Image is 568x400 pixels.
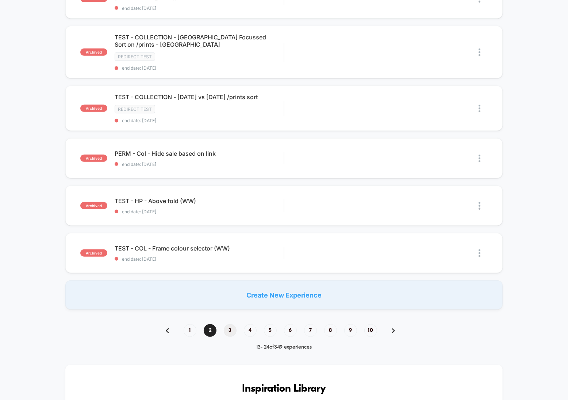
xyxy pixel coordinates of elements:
[115,162,284,167] span: end date: [DATE]
[479,155,480,162] img: close
[479,105,480,112] img: close
[392,328,395,333] img: pagination forward
[344,324,357,337] span: 9
[304,324,317,337] span: 7
[324,324,337,337] span: 8
[115,5,284,11] span: end date: [DATE]
[158,344,410,350] div: 13 - 24 of 349 experiences
[364,324,377,337] span: 10
[204,324,216,337] span: 2
[115,150,284,157] span: PERM - Col - Hide sale based on link
[115,105,155,113] span: Redirect Test
[115,34,284,48] span: TEST - COLLECTION - [GEOGRAPHIC_DATA] Focussed Sort on /prints - [GEOGRAPHIC_DATA]
[115,256,284,262] span: end date: [DATE]
[479,48,480,56] img: close
[87,383,481,395] h3: Inspiration Library
[80,48,107,56] span: archived
[115,209,284,214] span: end date: [DATE]
[166,328,169,333] img: pagination back
[224,324,237,337] span: 3
[80,202,107,209] span: archived
[184,324,196,337] span: 1
[115,118,284,123] span: end date: [DATE]
[115,93,284,101] span: TEST - COLLECTION - [DATE] vs [DATE] /prints sort
[80,155,107,162] span: archived
[115,65,284,71] span: end date: [DATE]
[284,324,297,337] span: 6
[80,249,107,257] span: archived
[115,245,284,252] span: TEST - COL - Frame colour selector (WW)
[115,53,155,61] span: Redirect Test
[115,197,284,205] span: TEST - HP - Above fold (WW)
[80,105,107,112] span: archived
[479,202,480,210] img: close
[65,280,503,310] div: Create New Experience
[244,324,257,337] span: 4
[264,324,277,337] span: 5
[479,249,480,257] img: close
